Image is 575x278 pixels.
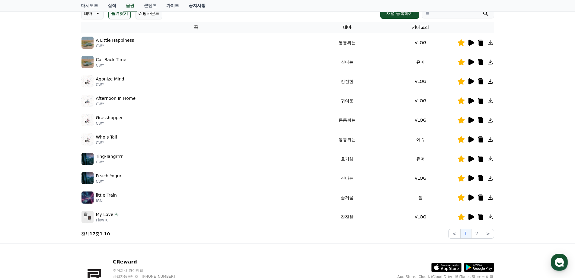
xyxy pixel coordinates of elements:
[81,22,311,33] th: 곡
[78,192,116,207] a: 설정
[384,207,457,227] td: VLOG
[81,56,94,68] img: music
[384,188,457,207] td: 썰
[55,201,62,206] span: 대화
[100,231,103,236] strong: 1
[96,211,113,218] p: My Love
[384,22,457,33] th: 카테고리
[81,153,94,165] img: music
[96,218,119,223] p: Flow K
[311,22,384,33] th: 테마
[96,63,126,68] p: CWY
[96,140,117,145] p: CWY
[90,231,95,236] strong: 17
[40,192,78,207] a: 대화
[81,172,94,184] img: music
[96,198,117,203] p: IGNI
[96,115,123,121] p: Grasshopper
[311,168,384,188] td: 신나는
[81,231,110,237] p: 전체 중 -
[384,33,457,52] td: VLOG
[311,130,384,149] td: 통통튀는
[448,229,460,239] button: <
[311,33,384,52] td: 통통튀는
[96,134,117,140] p: Who’s Tail
[384,168,457,188] td: VLOG
[384,130,457,149] td: 이슈
[384,91,457,110] td: VLOG
[471,229,482,239] button: 2
[108,7,131,19] button: 즐겨찾기
[482,229,494,239] button: >
[2,192,40,207] a: 홈
[384,149,457,168] td: 유머
[136,7,162,19] button: 쇼핑사운드
[384,52,457,72] td: 유머
[96,102,136,106] p: CWY
[104,231,110,236] strong: 10
[311,149,384,168] td: 호기심
[19,201,23,206] span: 홈
[384,110,457,130] td: VLOG
[460,229,471,239] button: 1
[96,95,136,102] p: Afternoon In Home
[96,192,117,198] p: little Train
[96,82,124,87] p: CWY
[384,72,457,91] td: VLOG
[81,7,104,19] button: 테마
[81,95,94,107] img: music
[81,211,94,223] img: music
[81,191,94,204] img: music
[96,37,134,44] p: A Little Happiness
[81,133,94,146] img: music
[96,173,123,179] p: Peach Yogurt
[311,52,384,72] td: 신나는
[96,179,123,184] p: CWY
[96,76,124,82] p: Agonize Mind
[81,75,94,87] img: music
[93,201,101,206] span: 설정
[311,91,384,110] td: 귀여운
[311,207,384,227] td: 잔잔한
[96,57,126,63] p: Cat Rack Time
[311,72,384,91] td: 잔잔한
[113,268,187,273] p: 주식회사 와이피랩
[84,9,92,18] p: 테마
[96,160,123,165] p: CWY
[380,8,419,19] button: 채널 등록하기
[311,110,384,130] td: 통통튀는
[96,121,123,126] p: CWY
[113,258,187,266] p: CReward
[81,37,94,49] img: music
[96,153,123,160] p: Ting-Tangrrrr
[311,188,384,207] td: 즐거움
[96,44,134,48] p: CWY
[81,114,94,126] img: music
